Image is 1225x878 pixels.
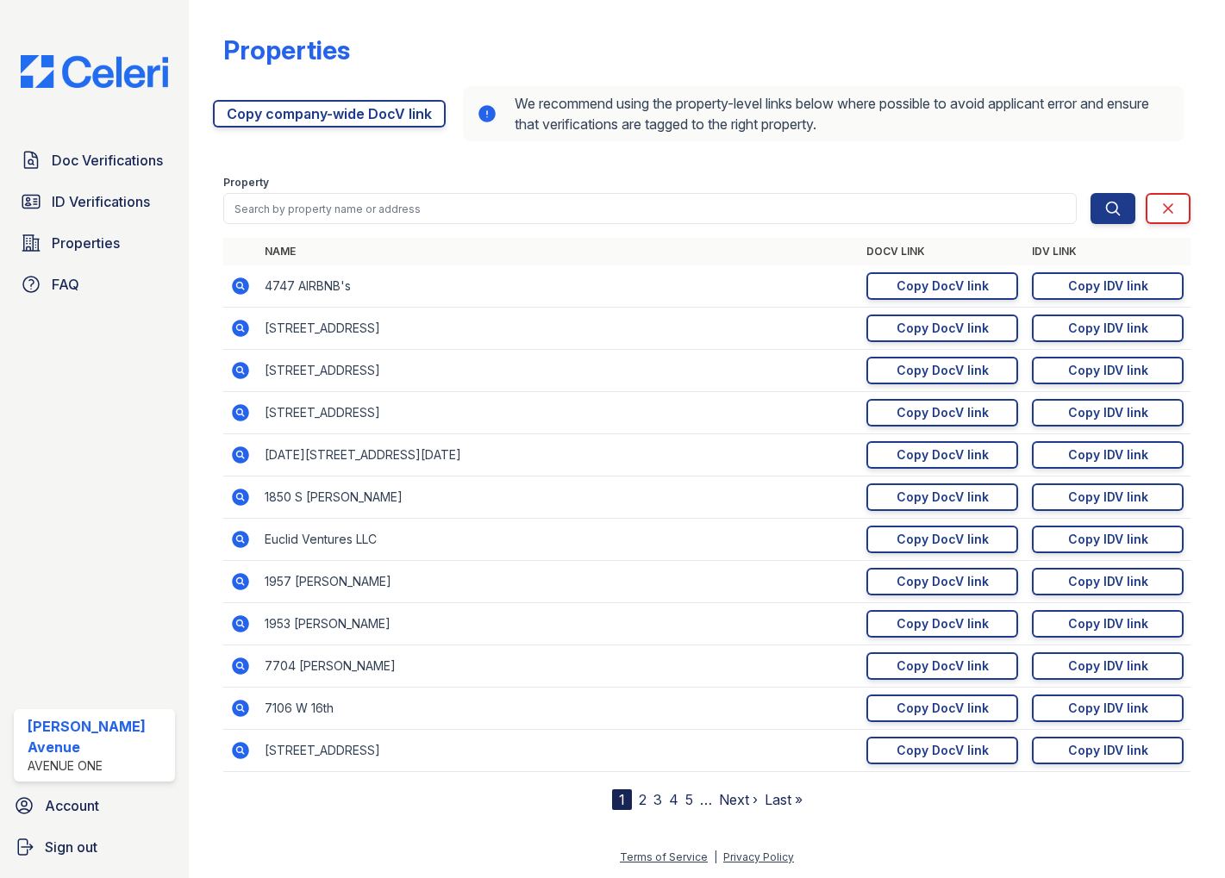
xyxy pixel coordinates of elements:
div: Copy IDV link [1068,277,1148,295]
a: Copy DocV link [866,737,1018,764]
img: CE_Logo_Blue-a8612792a0a2168367f1c8372b55b34899dd931a85d93a1a3d3e32e68fde9ad4.png [7,55,182,88]
div: Copy DocV link [897,700,989,717]
a: FAQ [14,267,175,302]
span: Doc Verifications [52,150,163,171]
span: Properties [52,233,120,253]
td: [DATE][STREET_ADDRESS][DATE] [258,434,859,476]
a: Copy IDV link [1032,610,1184,638]
div: Copy DocV link [897,657,989,675]
a: 3 [653,791,662,808]
div: Copy IDV link [1068,446,1148,464]
a: Copy DocV link [866,272,1018,300]
div: Copy IDV link [1068,489,1148,506]
td: [STREET_ADDRESS] [258,308,859,350]
a: Copy IDV link [1032,526,1184,553]
a: Copy IDV link [1032,568,1184,595]
a: Copy DocV link [866,483,1018,511]
a: ID Verifications [14,184,175,219]
a: 4 [669,791,678,808]
div: Copy IDV link [1068,657,1148,675]
a: Copy IDV link [1032,399,1184,427]
div: Copy DocV link [897,531,989,548]
a: 2 [639,791,647,808]
a: Copy DocV link [866,357,1018,384]
div: Copy DocV link [897,446,989,464]
th: IDV Link [1025,238,1191,265]
td: 1953 [PERSON_NAME] [258,603,859,645]
div: Copy IDV link [1068,615,1148,632]
div: Copy IDV link [1068,700,1148,717]
a: Copy IDV link [1032,694,1184,722]
a: Copy IDV link [1032,314,1184,342]
div: We recommend using the property-level links below where possible to avoid applicant error and ens... [463,86,1184,141]
div: Copy DocV link [897,742,989,759]
div: Copy DocV link [897,573,989,590]
a: Copy DocV link [866,526,1018,553]
a: Properties [14,226,175,260]
td: [STREET_ADDRESS] [258,392,859,434]
th: Name [258,238,859,265]
a: Next › [719,791,758,808]
a: Copy IDV link [1032,357,1184,384]
a: Copy DocV link [866,314,1018,342]
div: Copy IDV link [1068,573,1148,590]
a: Copy DocV link [866,399,1018,427]
div: Copy DocV link [897,489,989,506]
a: Copy company-wide DocV link [213,100,446,128]
td: 4747 AIRBNB's [258,265,859,308]
span: … [700,789,712,810]
span: ID Verifications [52,191,150,212]
div: | [714,850,717,863]
div: Copy DocV link [897,362,989,379]
td: [STREET_ADDRESS] [258,350,859,392]
a: Copy DocV link [866,652,1018,680]
td: [STREET_ADDRESS] [258,730,859,772]
td: 7106 W 16th [258,688,859,730]
a: Doc Verifications [14,143,175,177]
div: Copy IDV link [1068,742,1148,759]
span: Account [45,795,99,816]
a: Privacy Policy [723,850,794,863]
a: Copy IDV link [1032,652,1184,680]
td: Euclid Ventures LLC [258,519,859,561]
a: Copy DocV link [866,694,1018,722]
label: Property [223,176,269,190]
td: 7704 [PERSON_NAME] [258,645,859,688]
div: Avenue One [28,757,168,775]
a: Last » [765,791,803,808]
span: Sign out [45,837,97,857]
div: Copy DocV link [897,320,989,337]
div: Copy DocV link [897,277,989,295]
div: Copy IDV link [1068,404,1148,421]
div: Copy IDV link [1068,320,1148,337]
input: Search by property name or address [223,193,1077,224]
div: Copy DocV link [897,615,989,632]
div: Copy IDV link [1068,362,1148,379]
a: Copy IDV link [1032,737,1184,764]
a: Sign out [7,830,182,864]
a: Copy IDV link [1032,483,1184,511]
div: 1 [612,789,632,810]
a: Copy DocV link [866,441,1018,469]
a: Copy IDV link [1032,441,1184,469]
a: Account [7,788,182,823]
div: [PERSON_NAME] Avenue [28,716,168,757]
span: FAQ [52,274,79,295]
td: 1957 [PERSON_NAME] [258,561,859,603]
div: Copy IDV link [1068,531,1148,548]
a: Copy IDV link [1032,272,1184,300]
td: 1850 S [PERSON_NAME] [258,476,859,519]
div: Copy DocV link [897,404,989,421]
th: DocV Link [859,238,1025,265]
a: Copy DocV link [866,610,1018,638]
a: 5 [685,791,693,808]
a: Copy DocV link [866,568,1018,595]
a: Terms of Service [620,850,708,863]
div: Properties [223,34,350,65]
